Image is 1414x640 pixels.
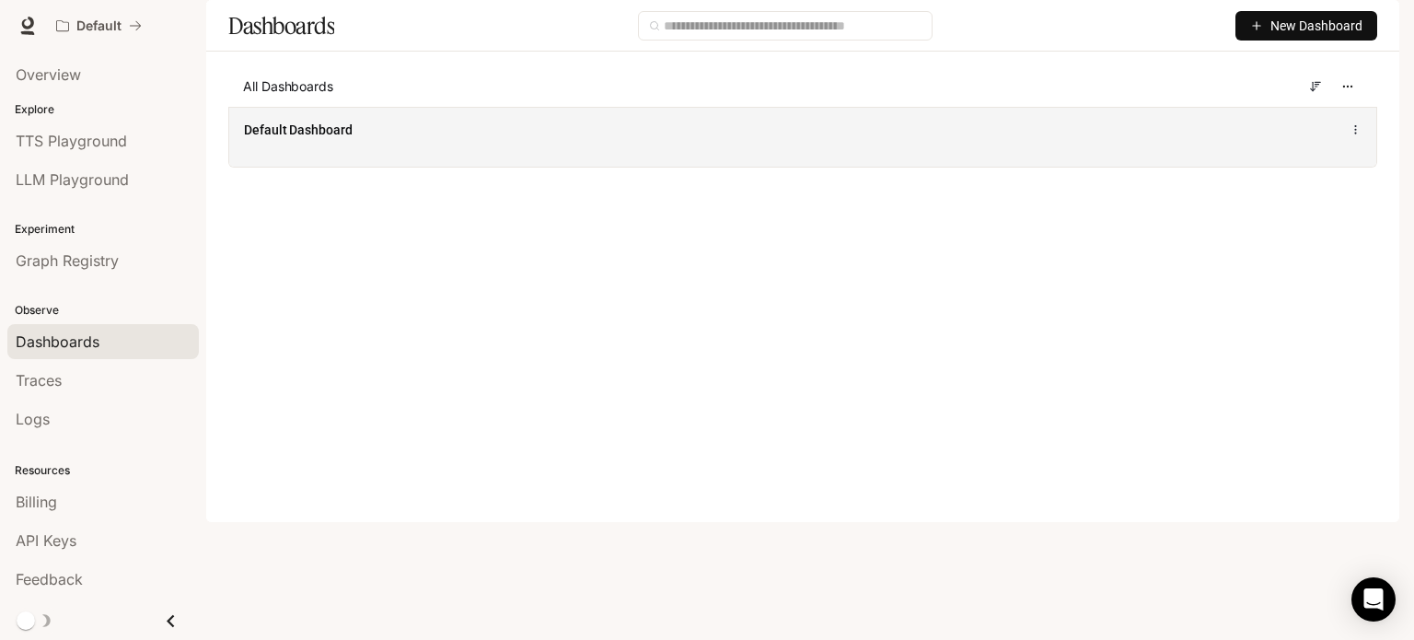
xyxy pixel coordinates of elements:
span: New Dashboard [1270,16,1362,36]
button: New Dashboard [1235,11,1377,41]
h1: Dashboards [228,7,334,44]
span: All Dashboards [243,77,333,96]
button: All workspaces [48,7,150,44]
p: Default [76,18,122,34]
div: Open Intercom Messenger [1351,577,1396,622]
a: Default Dashboard [244,121,353,139]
